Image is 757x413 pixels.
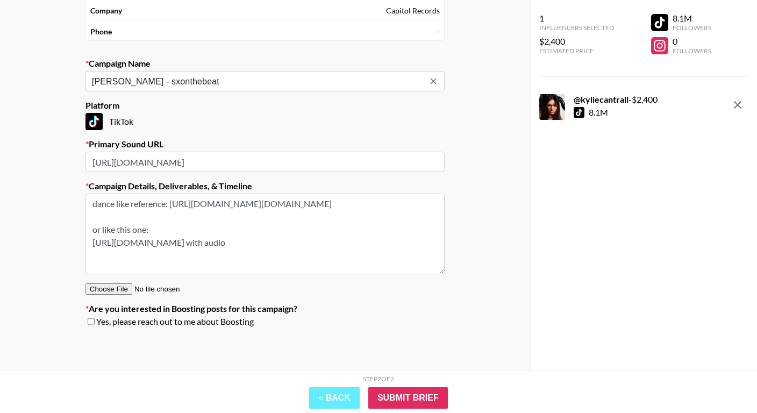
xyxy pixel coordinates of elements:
label: Are you interested in Boosting posts for this campaign? [85,303,445,314]
button: remove [727,94,748,116]
div: TikTok [85,113,445,130]
input: https://www.tiktok.com/music/Old-Town-Road-6683330941219244813 [85,152,445,172]
button: « Back [309,387,360,409]
input: Submit Brief [368,387,448,409]
label: Campaign Name [85,58,445,69]
label: Platform [85,100,445,111]
div: $2,400 [539,36,614,47]
div: 0 [673,36,711,47]
label: Primary Sound URL [85,139,445,149]
div: 8.1M [589,107,608,118]
div: 1 [539,13,614,24]
div: - $ 2,400 [574,94,658,105]
button: Clear [426,74,441,89]
div: Step 2 of 2 [363,375,394,383]
img: TikTok [85,113,103,130]
strong: Phone [90,27,112,37]
div: Followers [673,24,711,32]
strong: Company [90,6,122,16]
input: Old Town Road - Lil Nas X + Billy Ray Cyrus [92,75,424,88]
label: Campaign Details, Deliverables, & Timeline [85,181,445,191]
strong: @ kyliecantrall [574,94,629,104]
div: Influencers Selected [539,24,614,32]
div: 8.1M [673,13,711,24]
div: Estimated Price [539,47,614,55]
span: Yes, please reach out to me about Boosting [96,316,254,327]
div: Capitol Records [386,6,440,16]
iframe: Drift Widget Chat Controller [703,359,744,400]
div: – [435,27,440,37]
div: Followers [673,47,711,55]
